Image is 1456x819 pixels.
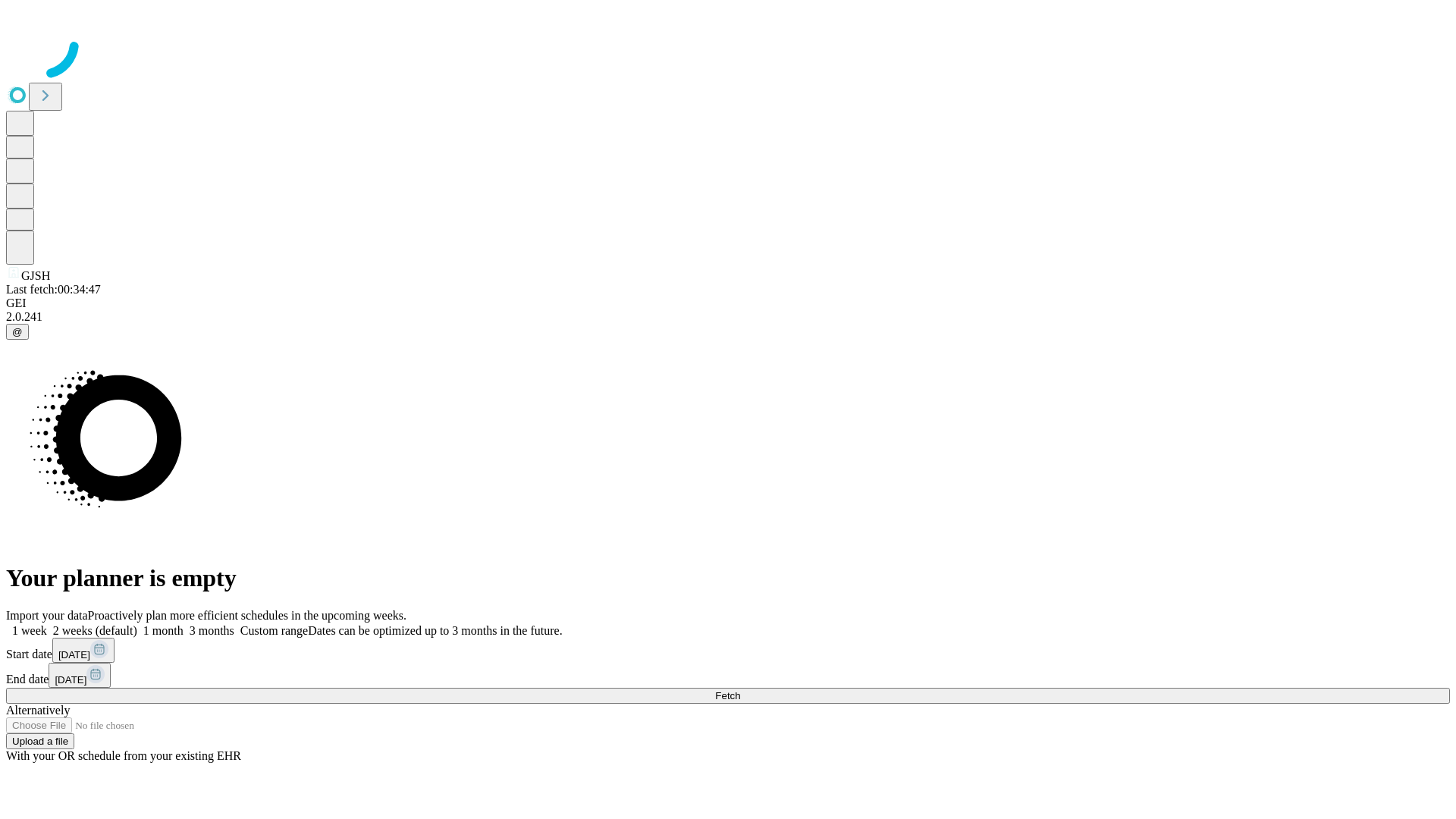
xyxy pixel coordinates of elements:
[88,609,406,622] span: Proactively plan more efficient schedules in the upcoming weeks.
[6,733,74,749] button: Upload a file
[55,674,86,686] span: [DATE]
[6,297,1450,310] div: GEI
[6,564,1450,592] h1: Your planner is empty
[49,663,111,688] button: [DATE]
[6,688,1450,704] button: Fetch
[12,624,47,637] span: 1 week
[52,638,115,663] button: [DATE]
[6,663,1450,688] div: End date
[12,326,23,337] span: @
[715,690,740,701] span: Fetch
[143,624,184,637] span: 1 month
[6,310,1450,324] div: 2.0.241
[58,649,90,661] span: [DATE]
[53,624,137,637] span: 2 weeks (default)
[6,704,70,717] span: Alternatively
[6,638,1450,663] div: Start date
[6,609,88,622] span: Import your data
[240,624,308,637] span: Custom range
[21,269,50,282] span: GJSH
[6,749,241,762] span: With your OR schedule from your existing EHR
[6,283,101,296] span: Last fetch: 00:34:47
[190,624,234,637] span: 3 months
[308,624,562,637] span: Dates can be optimized up to 3 months in the future.
[6,324,29,340] button: @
